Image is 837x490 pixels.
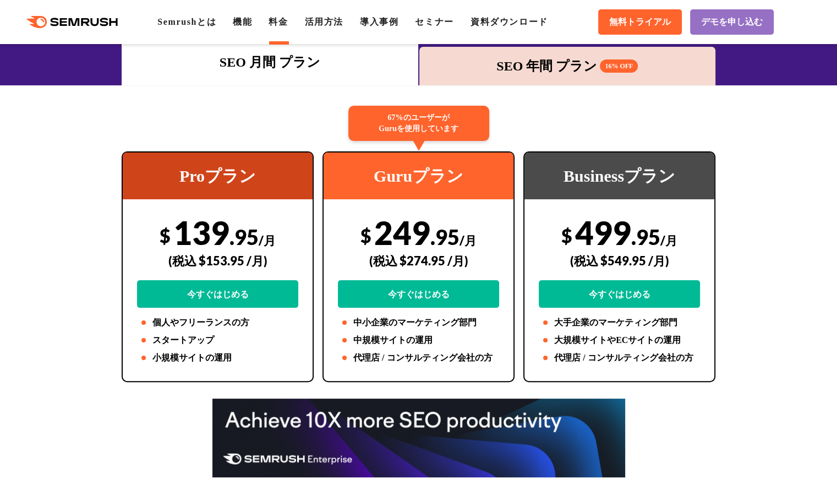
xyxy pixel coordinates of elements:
[360,17,398,26] a: 導入事例
[137,241,298,280] div: (税込 $153.95 /月)
[338,351,499,364] li: 代理店 / コンサルティング会社の方
[600,59,638,73] span: 16% OFF
[338,241,499,280] div: (税込 $274.95 /月)
[259,233,276,248] span: /月
[425,56,710,76] div: SEO 年間 プラン
[137,351,298,364] li: 小規模サイトの運用
[459,233,477,248] span: /月
[157,17,216,26] a: Semrushとは
[539,351,700,364] li: 代理店 / コンサルティング会社の方
[471,17,548,26] a: 資料ダウンロード
[701,17,763,28] span: デモを申し込む
[348,106,489,141] div: 67%のユーザーが Guruを使用しています
[338,316,499,329] li: 中小企業のマーケティング部門
[305,17,343,26] a: 活用方法
[137,213,298,308] div: 139
[539,213,700,308] div: 499
[598,9,682,35] a: 無料トライアル
[539,241,700,280] div: (税込 $549.95 /月)
[690,9,774,35] a: デモを申し込む
[338,213,499,308] div: 249
[561,224,572,247] span: $
[360,224,371,247] span: $
[338,334,499,347] li: 中規模サイトの運用
[524,153,714,199] div: Businessプラン
[430,224,459,249] span: .95
[160,224,171,247] span: $
[539,334,700,347] li: 大規模サイトやECサイトの運用
[631,224,660,249] span: .95
[233,17,252,26] a: 機能
[539,316,700,329] li: 大手企業のマーケティング部門
[609,17,671,28] span: 無料トライアル
[269,17,288,26] a: 料金
[229,224,259,249] span: .95
[127,52,413,72] div: SEO 月間 プラン
[123,153,313,199] div: Proプラン
[137,280,298,308] a: 今すぐはじめる
[539,280,700,308] a: 今すぐはじめる
[137,334,298,347] li: スタートアップ
[415,17,453,26] a: セミナー
[338,280,499,308] a: 今すぐはじめる
[324,153,513,199] div: Guruプラン
[137,316,298,329] li: 個人やフリーランスの方
[660,233,677,248] span: /月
